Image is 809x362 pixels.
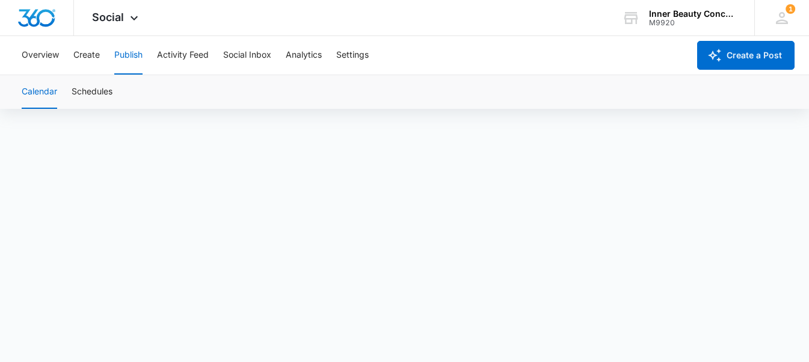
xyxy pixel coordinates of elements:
[649,9,737,19] div: account name
[92,11,124,23] span: Social
[786,4,795,14] span: 1
[114,36,143,75] button: Publish
[786,4,795,14] div: notifications count
[336,36,369,75] button: Settings
[22,75,57,109] button: Calendar
[73,36,100,75] button: Create
[223,36,271,75] button: Social Inbox
[286,36,322,75] button: Analytics
[157,36,209,75] button: Activity Feed
[649,19,737,27] div: account id
[72,75,112,109] button: Schedules
[22,36,59,75] button: Overview
[697,41,795,70] button: Create a Post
